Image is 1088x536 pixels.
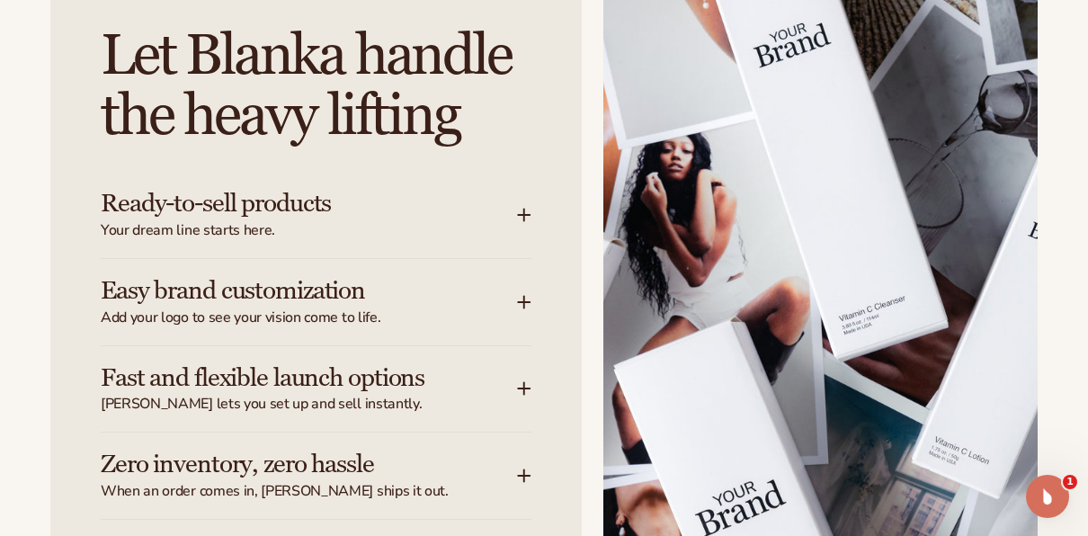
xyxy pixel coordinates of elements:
span: 1 [1063,475,1077,489]
h3: Easy brand customization [101,277,463,305]
span: When an order comes in, [PERSON_NAME] ships it out. [101,482,517,501]
span: Your dream line starts here. [101,221,517,240]
h3: Fast and flexible launch options [101,364,463,392]
h3: Ready-to-sell products [101,190,463,218]
span: [PERSON_NAME] lets you set up and sell instantly. [101,395,517,414]
h2: Let Blanka handle the heavy lifting [101,26,531,147]
span: Add your logo to see your vision come to life. [101,308,517,327]
iframe: Intercom live chat [1026,475,1069,518]
h3: Zero inventory, zero hassle [101,451,463,478]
